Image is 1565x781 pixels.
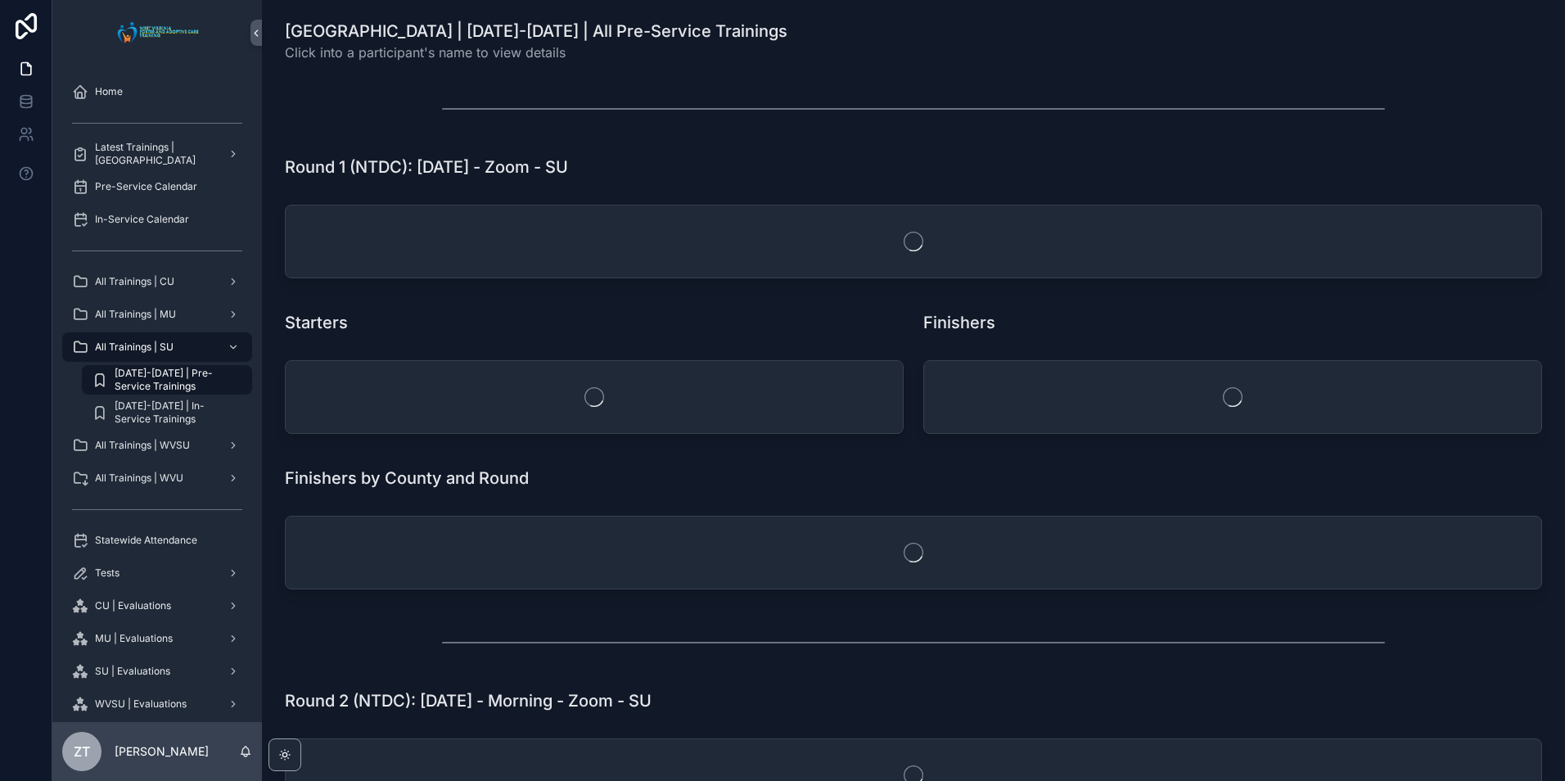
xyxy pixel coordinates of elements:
h1: Starters [285,311,348,334]
a: All Trainings | WVSU [62,431,252,460]
a: MU | Evaluations [62,624,252,653]
span: All Trainings | WVU [95,472,183,485]
span: ZT [74,742,90,761]
a: WVSU | Evaluations [62,689,252,719]
a: [DATE]-[DATE] | In-Service Trainings [82,398,252,427]
h1: Finishers [923,311,995,334]
img: App logo [113,20,202,46]
span: SU | Evaluations [95,665,170,678]
a: All Trainings | SU [62,332,252,362]
span: [DATE]-[DATE] | Pre-Service Trainings [115,367,236,393]
p: [PERSON_NAME] [115,743,209,760]
a: Home [62,77,252,106]
span: Latest Trainings | [GEOGRAPHIC_DATA] [95,141,214,167]
span: MU | Evaluations [95,632,173,645]
span: In-Service Calendar [95,213,189,226]
h1: Round 1 (NTDC): [DATE] - Zoom - SU [285,156,568,178]
span: [DATE]-[DATE] | In-Service Trainings [115,400,236,426]
a: Tests [62,558,252,588]
h1: [GEOGRAPHIC_DATA] | [DATE]-[DATE] | All Pre-Service Trainings [285,20,787,43]
div: scrollable content [52,65,262,722]
a: Latest Trainings | [GEOGRAPHIC_DATA] [62,139,252,169]
span: All Trainings | WVSU [95,439,190,452]
span: Tests [95,567,120,580]
span: Home [95,85,123,98]
span: Statewide Attendance [95,534,197,547]
a: In-Service Calendar [62,205,252,234]
a: CU | Evaluations [62,591,252,621]
h1: Round 2 (NTDC): [DATE] - Morning - Zoom - SU [285,689,652,712]
a: SU | Evaluations [62,657,252,686]
a: Pre-Service Calendar [62,172,252,201]
span: All Trainings | MU [95,308,176,321]
span: Click into a participant's name to view details [285,43,787,62]
span: All Trainings | CU [95,275,174,288]
a: All Trainings | WVU [62,463,252,493]
a: All Trainings | MU [62,300,252,329]
a: Statewide Attendance [62,526,252,555]
span: CU | Evaluations [95,599,171,612]
a: [DATE]-[DATE] | Pre-Service Trainings [82,365,252,395]
span: All Trainings | SU [95,341,174,354]
span: WVSU | Evaluations [95,697,187,711]
h1: Finishers by County and Round [285,467,529,490]
a: All Trainings | CU [62,267,252,296]
span: Pre-Service Calendar [95,180,197,193]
